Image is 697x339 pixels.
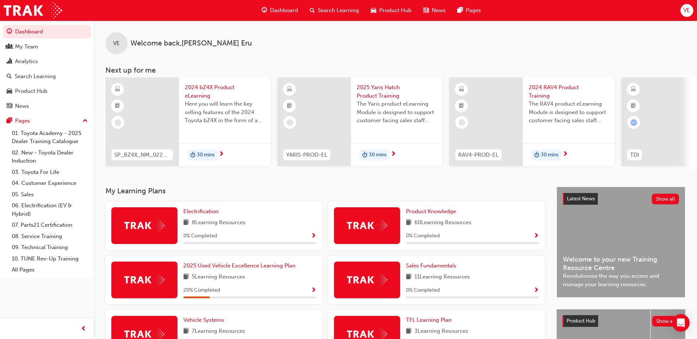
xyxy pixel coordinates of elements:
span: Show Progress [311,233,316,240]
span: guage-icon [7,29,12,35]
span: news-icon [7,103,12,110]
span: RAV4-PROD-EL [458,151,499,159]
span: Welcome back , [PERSON_NAME] Eru [130,39,252,48]
a: search-iconSearch Learning [304,3,365,18]
span: duration-icon [190,150,195,160]
span: car-icon [371,6,376,15]
a: TFL Learning Plan [406,316,455,324]
a: RAV4-PROD-EL2024 RAV4 Product TrainingThe RAV4 product eLearning Module is designed to support cu... [449,77,615,166]
span: chart-icon [7,58,12,65]
span: learningResourceType_ELEARNING-icon [287,85,292,94]
span: Show Progress [311,287,316,294]
span: learningRecordVerb_ATTEMPT-icon [630,119,637,126]
a: Vehicle Systems [183,316,227,324]
span: prev-icon [81,324,86,333]
button: Show Progress [311,286,316,295]
a: Search Learning [3,70,91,83]
span: book-icon [406,273,412,282]
h3: Next up for me [94,66,697,74]
img: Trak [347,220,387,231]
a: My Team [3,40,91,54]
button: Show all [652,316,680,327]
div: Search Learning [15,72,56,81]
span: VE [683,6,690,15]
span: Latest News [567,196,595,202]
span: 30 mins [541,151,558,159]
span: 0 % Completed [406,286,440,295]
span: booktick-icon [631,101,636,111]
span: book-icon [406,327,412,336]
a: car-iconProduct Hub [365,3,417,18]
span: 3 Learning Resources [414,327,468,336]
span: 60 Learning Resources [414,218,471,227]
button: Show Progress [311,232,316,241]
span: duration-icon [362,150,367,160]
img: Trak [4,2,62,19]
span: booktick-icon [115,101,120,111]
span: Dashboard [270,6,298,15]
a: 05. Sales [9,189,91,200]
span: Search Learning [318,6,359,15]
span: Here you will learn the key selling features of the 2024 Toyota bZ4X in the form of a virtual 6-p... [185,100,265,125]
a: YARIS-PROD-EL2025 Yaris Hatch Product TrainingThe Yaris product eLearning Module is designed to s... [277,77,443,166]
span: Revolutionise the way you access and manage your learning resources. [563,272,679,288]
img: Trak [347,274,387,285]
div: Analytics [15,57,38,66]
span: Show Progress [533,287,539,294]
img: Trak [124,274,165,285]
span: book-icon [183,218,189,227]
span: 30 mins [197,151,215,159]
a: Latest NewsShow all [563,193,679,205]
div: News [15,102,29,110]
span: 2025 Used Vehicle Excellence Learning Plan [183,262,295,269]
h3: My Learning Plans [105,187,545,195]
span: Welcome to your new Training Resource Centre [563,255,679,272]
button: Show Progress [533,232,539,241]
span: 30 mins [369,151,387,159]
span: learningRecordVerb_NONE-icon [459,119,465,126]
button: Pages [3,114,91,128]
a: 03. Toyota For Life [9,167,91,178]
span: learningRecordVerb_NONE-icon [287,119,293,126]
button: Show all [652,194,679,204]
button: Show Progress [533,286,539,295]
a: Sales Fundamentals [406,262,459,270]
span: book-icon [183,327,189,336]
span: next-icon [391,151,396,158]
span: YARIS-PROD-EL [286,151,327,159]
span: guage-icon [262,6,267,15]
span: News [432,6,446,15]
span: news-icon [423,6,429,15]
a: 02. New - Toyota Dealer Induction [9,147,91,167]
span: Vehicle Systems [183,317,224,323]
span: search-icon [310,6,315,15]
span: next-icon [219,151,224,158]
span: learningRecordVerb_NONE-icon [115,119,121,126]
span: TFL Learning Plan [406,317,452,323]
a: Product Knowledge [406,207,459,216]
span: 5 Learning Resources [192,273,245,282]
button: VE [680,4,693,17]
a: guage-iconDashboard [256,3,304,18]
span: learningResourceType_ELEARNING-icon [115,85,120,94]
a: News [3,99,91,113]
span: pages-icon [457,6,463,15]
span: 2024 RAV4 Product Training [529,83,609,100]
a: Analytics [3,55,91,68]
span: 8 Learning Resources [192,218,245,227]
span: car-icon [7,88,12,95]
a: news-iconNews [417,3,452,18]
span: 20 % Completed [183,286,220,295]
span: Sales Fundamentals [406,262,456,269]
div: My Team [15,43,38,51]
a: Product Hub [3,84,91,98]
a: Dashboard [3,25,91,39]
span: duration-icon [534,150,539,160]
span: pages-icon [7,118,12,124]
div: Pages [15,117,30,125]
a: 08. Service Training [9,231,91,242]
div: Open Intercom Messenger [672,314,690,332]
a: 06. Electrification (EV & Hybrid) [9,200,91,219]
